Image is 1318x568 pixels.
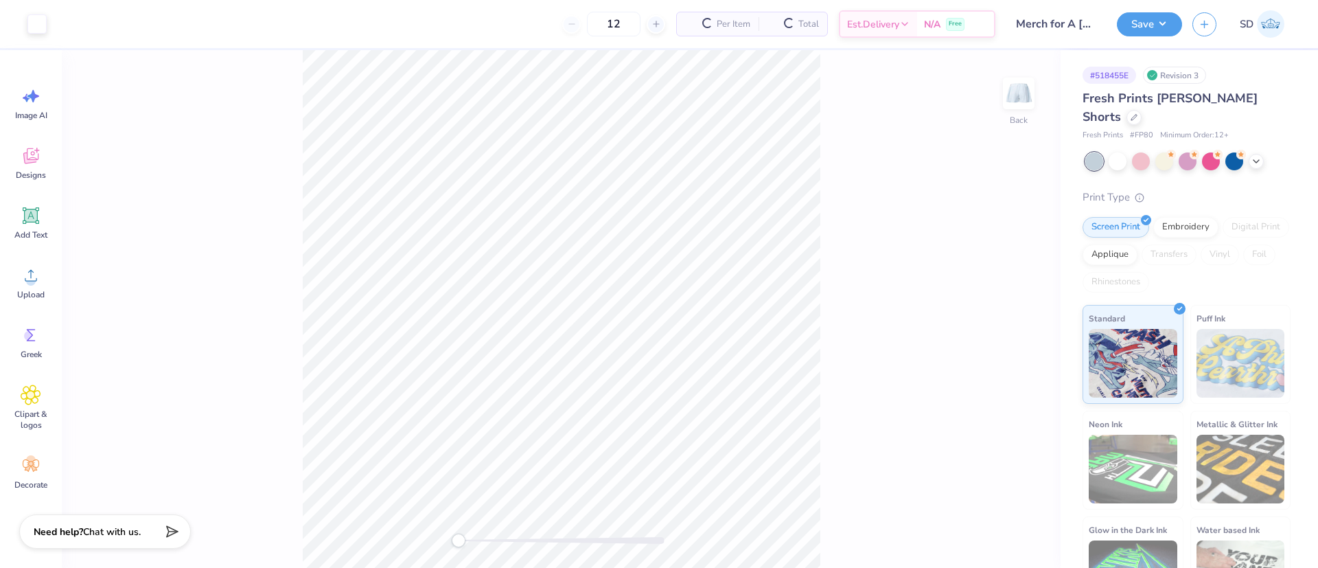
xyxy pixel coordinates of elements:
span: Clipart & logos [8,409,54,431]
div: Print Type [1083,190,1291,205]
strong: Need help? [34,525,83,538]
img: Puff Ink [1196,329,1285,398]
div: Vinyl [1201,245,1239,265]
div: Foil [1243,245,1275,265]
div: Accessibility label [452,534,465,547]
span: Designs [16,170,46,181]
span: N/A [924,17,940,32]
span: Decorate [14,479,47,490]
span: Water based Ink [1196,523,1260,537]
img: Standard [1089,329,1177,398]
div: Digital Print [1223,217,1289,238]
span: Est. Delivery [847,17,899,32]
div: Back [1010,114,1028,126]
span: Minimum Order: 12 + [1160,130,1229,141]
span: Neon Ink [1089,417,1122,431]
div: # 518455E [1083,67,1136,84]
span: Image AI [15,110,47,121]
a: SD [1234,10,1291,38]
div: Rhinestones [1083,272,1149,293]
span: Add Text [14,229,47,240]
span: Greek [21,349,42,360]
span: # FP80 [1130,130,1153,141]
img: Back [1005,80,1032,107]
div: Screen Print [1083,217,1149,238]
span: Fresh Prints [PERSON_NAME] Shorts [1083,90,1258,125]
span: Per Item [717,17,750,32]
img: Neon Ink [1089,435,1177,503]
span: Standard [1089,311,1125,326]
img: Sparsh Drolia [1257,10,1284,38]
span: Total [798,17,819,32]
div: Revision 3 [1143,67,1206,84]
button: Save [1117,12,1182,36]
span: Glow in the Dark Ink [1089,523,1167,537]
input: – – [587,12,640,36]
span: Upload [17,289,45,300]
input: Untitled Design [1006,10,1107,38]
span: SD [1240,16,1253,32]
span: Metallic & Glitter Ink [1196,417,1277,431]
span: Free [949,19,962,29]
span: Fresh Prints [1083,130,1123,141]
span: Puff Ink [1196,311,1225,326]
div: Applique [1083,245,1137,265]
div: Embroidery [1153,217,1218,238]
span: Chat with us. [83,525,141,538]
img: Metallic & Glitter Ink [1196,435,1285,503]
div: Transfers [1142,245,1196,265]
